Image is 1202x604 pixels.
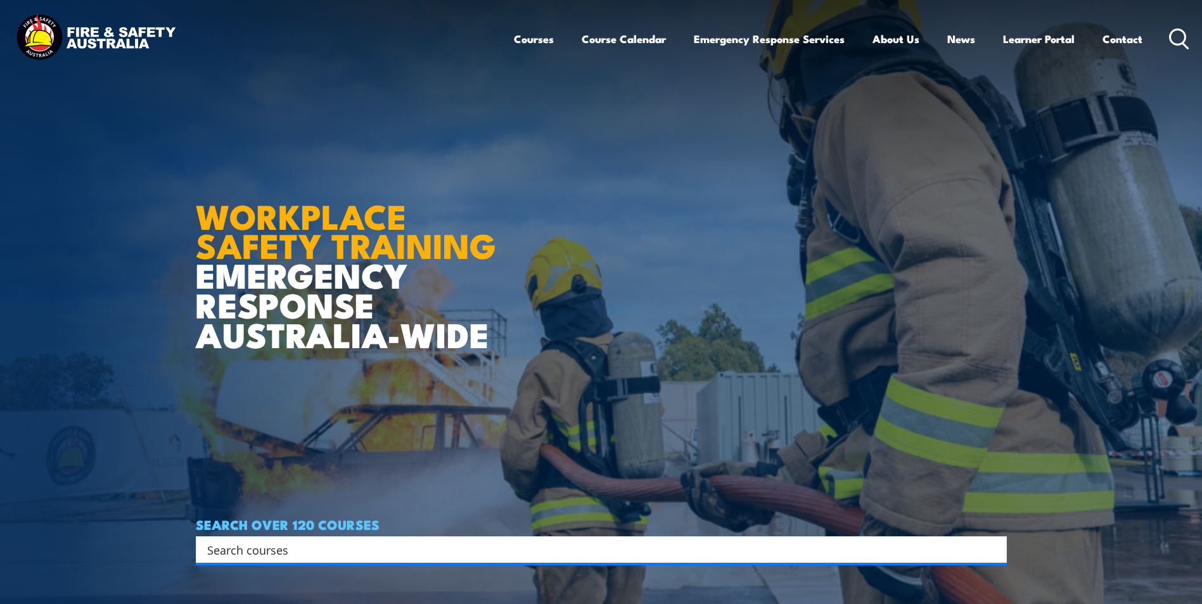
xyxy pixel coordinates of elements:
strong: WORKPLACE SAFETY TRAINING [196,189,496,271]
a: Emergency Response Services [694,22,845,56]
a: News [947,22,975,56]
h4: SEARCH OVER 120 COURSES [196,517,1007,531]
a: Course Calendar [582,22,666,56]
form: Search form [210,541,981,558]
a: Learner Portal [1003,22,1075,56]
a: Contact [1103,22,1142,56]
a: Courses [514,22,554,56]
button: Search magnifier button [985,541,1002,558]
a: About Us [873,22,919,56]
input: Search input [207,540,979,559]
h1: EMERGENCY RESPONSE AUSTRALIA-WIDE [196,169,506,349]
